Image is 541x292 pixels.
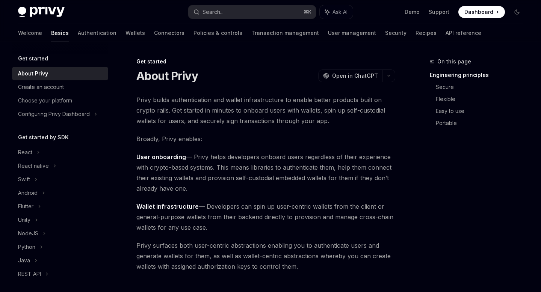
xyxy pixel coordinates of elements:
h5: Get started [18,54,48,63]
span: — Privy helps developers onboard users regardless of their experience with crypto-based systems. ... [136,152,395,194]
img: dark logo [18,7,65,17]
button: Open in ChatGPT [318,69,382,82]
div: Create an account [18,83,64,92]
span: Privy builds authentication and wallet infrastructure to enable better products built on crypto r... [136,95,395,126]
a: Portable [436,117,529,129]
a: Authentication [78,24,116,42]
button: Search...⌘K [188,5,316,19]
div: Java [18,256,30,265]
div: Configuring Privy Dashboard [18,110,90,119]
a: Secure [436,81,529,93]
span: ⌘ K [304,9,311,15]
div: Choose your platform [18,96,72,105]
h1: About Privy [136,69,198,83]
a: Welcome [18,24,42,42]
a: Transaction management [251,24,319,42]
a: Dashboard [458,6,505,18]
a: Engineering principles [430,69,529,81]
a: Create an account [12,80,108,94]
strong: Wallet infrastructure [136,203,199,210]
button: Ask AI [320,5,353,19]
a: Flexible [436,93,529,105]
span: Ask AI [332,8,348,16]
strong: User onboarding [136,153,186,161]
h5: Get started by SDK [18,133,69,142]
span: Open in ChatGPT [332,72,378,80]
a: Choose your platform [12,94,108,107]
div: REST API [18,269,41,278]
a: About Privy [12,67,108,80]
a: Recipes [416,24,437,42]
button: Toggle dark mode [511,6,523,18]
span: Broadly, Privy enables: [136,134,395,144]
a: User management [328,24,376,42]
div: About Privy [18,69,48,78]
a: Policies & controls [193,24,242,42]
a: Demo [405,8,420,16]
a: Support [429,8,449,16]
div: React native [18,161,49,170]
span: Privy surfaces both user-centric abstractions enabling you to authenticate users and generate wal... [136,240,395,272]
a: Connectors [154,24,184,42]
div: Search... [202,8,224,17]
span: — Developers can spin up user-centric wallets from the client or general-purpose wallets from the... [136,201,395,233]
div: Python [18,242,35,251]
div: Unity [18,215,30,224]
a: Basics [51,24,69,42]
a: Easy to use [436,105,529,117]
a: Security [385,24,407,42]
div: NodeJS [18,229,38,238]
div: Get started [136,58,395,65]
div: Swift [18,175,30,184]
a: API reference [446,24,481,42]
div: React [18,148,32,157]
span: On this page [437,57,471,66]
a: Wallets [125,24,145,42]
div: Flutter [18,202,33,211]
span: Dashboard [464,8,493,16]
div: Android [18,188,38,197]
